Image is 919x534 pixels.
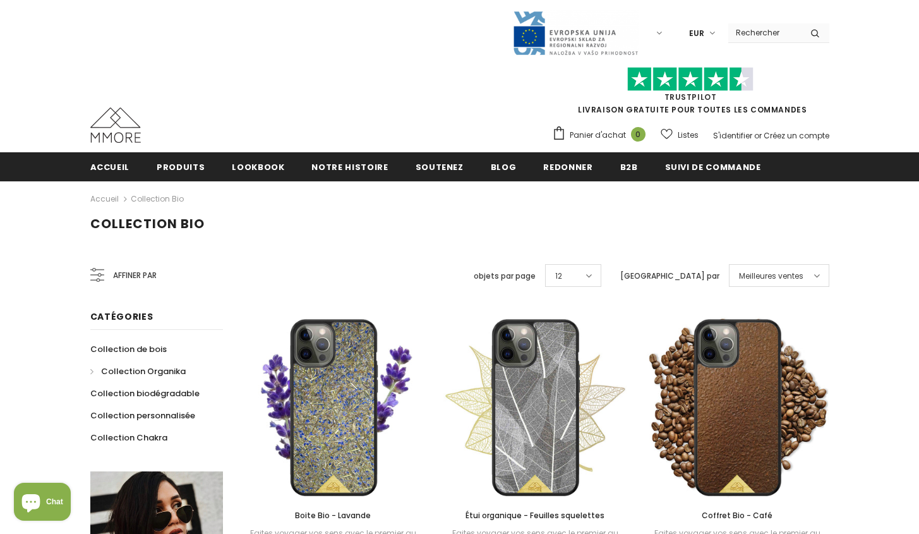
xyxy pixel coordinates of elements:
a: Boite Bio - Lavande [242,509,425,523]
span: Panier d'achat [570,129,626,142]
a: soutenez [416,152,464,181]
span: Notre histoire [311,161,388,173]
span: Collection de bois [90,343,167,355]
a: Notre histoire [311,152,388,181]
span: Coffret Bio - Café [702,510,772,521]
a: Suivi de commande [665,152,761,181]
input: Search Site [728,23,801,42]
img: Faites confiance aux étoiles pilotes [627,67,754,92]
span: Étui organique - Feuilles squelettes [466,510,604,521]
a: Collection Organika [90,360,186,382]
a: Accueil [90,152,130,181]
span: EUR [689,27,704,40]
a: Collection Chakra [90,427,167,449]
a: S'identifier [713,130,752,141]
a: Redonner [543,152,592,181]
span: LIVRAISON GRATUITE POUR TOUTES LES COMMANDES [552,73,829,115]
a: Panier d'achat 0 [552,126,652,145]
a: Collection de bois [90,338,167,360]
span: Meilleures ventes [739,270,803,282]
span: Collection Chakra [90,432,167,444]
span: Suivi de commande [665,161,761,173]
a: Javni Razpis [512,27,639,38]
a: Collection biodégradable [90,382,200,404]
span: Affiner par [113,269,157,282]
a: Listes [661,124,699,146]
span: B2B [620,161,638,173]
span: Produits [157,161,205,173]
label: [GEOGRAPHIC_DATA] par [620,270,719,282]
inbox-online-store-chat: Shopify online store chat [10,483,75,524]
label: objets par page [474,270,536,282]
span: or [754,130,762,141]
span: Collection personnalisée [90,410,195,422]
span: Accueil [90,161,130,173]
a: Collection personnalisée [90,404,195,427]
span: Boite Bio - Lavande [295,510,371,521]
span: soutenez [416,161,464,173]
img: Javni Razpis [512,10,639,56]
a: Blog [491,152,517,181]
span: Redonner [543,161,592,173]
a: Produits [157,152,205,181]
a: B2B [620,152,638,181]
a: Coffret Bio - Café [646,509,829,523]
span: Collection Bio [90,215,205,233]
a: Collection Bio [131,193,184,204]
a: Lookbook [232,152,284,181]
img: Cas MMORE [90,107,141,143]
a: Étui organique - Feuilles squelettes [443,509,627,523]
span: Listes [678,129,699,142]
span: Lookbook [232,161,284,173]
span: Collection Organika [101,365,186,377]
a: TrustPilot [664,92,717,102]
span: 0 [631,127,646,142]
span: 12 [555,270,562,282]
a: Créez un compte [764,130,829,141]
a: Accueil [90,191,119,207]
span: Catégories [90,310,153,323]
span: Collection biodégradable [90,387,200,399]
span: Blog [491,161,517,173]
